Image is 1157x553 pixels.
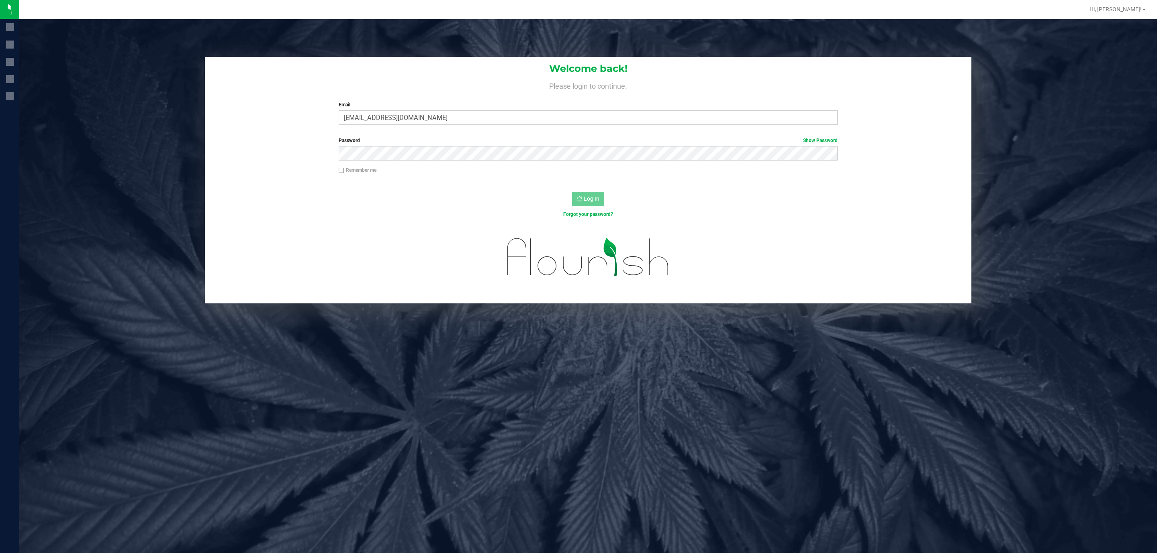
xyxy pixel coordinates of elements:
span: Hi, [PERSON_NAME]! [1090,6,1142,12]
h1: Welcome back! [205,63,971,74]
span: Password [339,138,360,143]
label: Remember me [339,167,376,174]
a: Forgot your password? [563,211,613,217]
label: Email [339,101,838,108]
button: Log In [572,192,604,206]
input: Remember me [339,168,344,173]
span: Log In [584,195,599,202]
img: flourish_logo.svg [493,226,684,288]
h4: Please login to continue. [205,80,971,90]
a: Show Password [803,138,838,143]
